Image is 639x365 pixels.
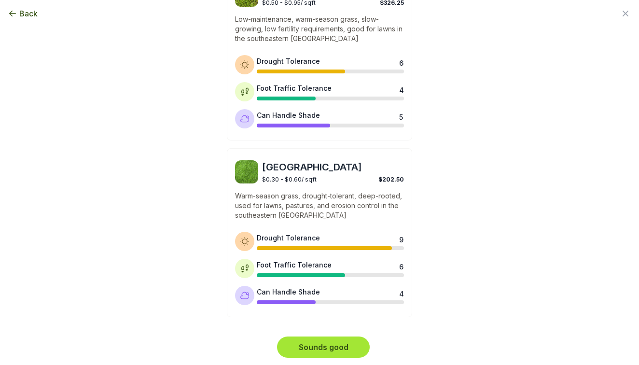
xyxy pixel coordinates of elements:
[399,112,403,120] div: 5
[399,289,403,296] div: 4
[235,191,404,220] p: Warm-season grass, drought-tolerant, deep-rooted, used for lawns, pastures, and erosion control i...
[257,56,320,66] div: Drought Tolerance
[399,235,403,242] div: 9
[257,83,332,93] div: Foot Traffic Tolerance
[240,237,250,246] img: Drought tolerance icon
[399,85,403,93] div: 4
[240,264,250,273] img: Foot traffic tolerance icon
[399,262,403,269] div: 6
[257,233,320,243] div: Drought Tolerance
[240,87,250,97] img: Foot traffic tolerance icon
[8,8,38,19] button: Back
[240,291,250,300] img: Shade tolerance icon
[19,8,38,19] span: Back
[399,58,403,66] div: 6
[240,114,250,124] img: Shade tolerance icon
[378,176,404,183] span: $202.50
[235,160,258,183] img: Bahia sod image
[257,287,320,297] div: Can Handle Shade
[262,160,404,174] span: [GEOGRAPHIC_DATA]
[235,14,404,43] p: Low-maintenance, warm-season grass, slow-growing, low fertility requirements, good for lawns in t...
[277,337,370,358] button: Sounds good
[257,110,320,120] div: Can Handle Shade
[262,176,317,183] span: $0.30 - $0.60 / sqft
[257,260,332,270] div: Foot Traffic Tolerance
[240,60,250,70] img: Drought tolerance icon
